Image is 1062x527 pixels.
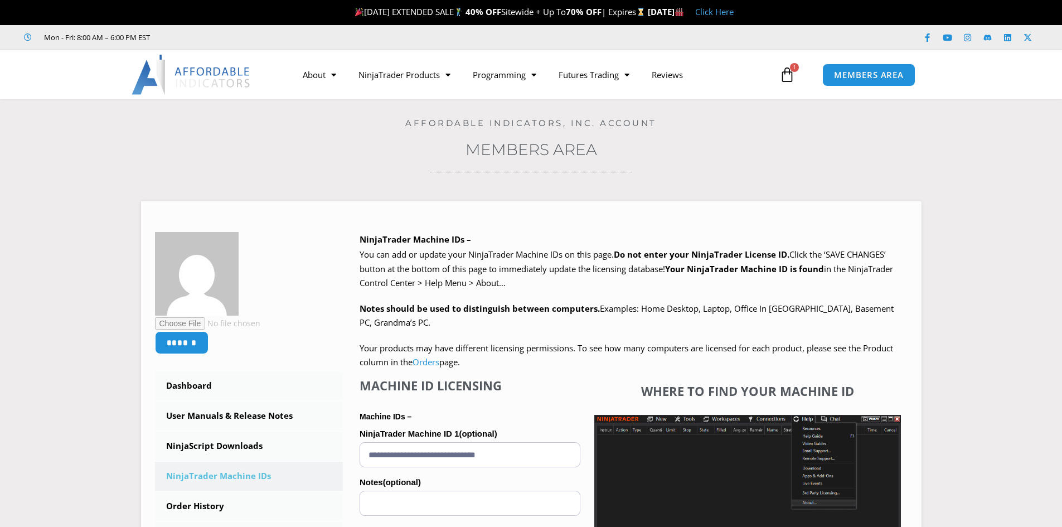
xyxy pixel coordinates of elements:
[454,8,463,16] img: 🏌️‍♂️
[459,429,497,438] span: (optional)
[352,6,648,17] span: [DATE] EXTENDED SALE Sitewide + Up To | Expires
[360,249,893,288] span: Click the ‘SAVE CHANGES’ button at the bottom of this page to immediately update the licensing da...
[405,118,657,128] a: Affordable Indicators, Inc. Account
[360,342,893,368] span: Your products may have different licensing permissions. To see how many computers are licensed fo...
[413,356,439,368] a: Orders
[155,371,343,400] a: Dashboard
[637,8,645,16] img: ⌛
[155,432,343,461] a: NinjaScript Downloads
[292,62,777,88] nav: Menu
[355,8,363,16] img: 🎉
[822,64,915,86] a: MEMBERS AREA
[360,303,600,314] strong: Notes should be used to distinguish between computers.
[614,249,789,260] b: Do not enter your NinjaTrader License ID.
[166,32,333,43] iframe: Customer reviews powered by Trustpilot
[155,462,343,491] a: NinjaTrader Machine IDs
[594,384,901,398] h4: Where to find your Machine ID
[566,6,602,17] strong: 70% OFF
[675,8,683,16] img: 🏭
[695,6,734,17] a: Click Here
[648,6,684,17] strong: [DATE]
[547,62,641,88] a: Futures Trading
[155,402,343,431] a: User Manuals & Release Notes
[360,378,580,393] h4: Machine ID Licensing
[360,426,580,442] label: NinjaTrader Machine ID 1
[360,303,894,328] span: Examples: Home Desktop, Laptop, Office In [GEOGRAPHIC_DATA], Basement PC, Grandma’s PC.
[41,31,150,44] span: Mon - Fri: 8:00 AM – 6:00 PM EST
[763,59,812,91] a: 1
[360,412,411,421] strong: Machine IDs –
[383,477,421,487] span: (optional)
[155,492,343,521] a: Order History
[790,63,799,72] span: 1
[465,140,597,159] a: Members Area
[292,62,347,88] a: About
[360,249,614,260] span: You can add or update your NinjaTrader Machine IDs on this page.
[155,232,239,316] img: ed3ffbeb7045a0fa7708a623a70841ceebf26a34c23f0450c245bbe2b39a06d7
[462,62,547,88] a: Programming
[360,474,580,491] label: Notes
[641,62,694,88] a: Reviews
[465,6,501,17] strong: 40% OFF
[347,62,462,88] a: NinjaTrader Products
[665,263,824,274] strong: Your NinjaTrader Machine ID is found
[834,71,904,79] span: MEMBERS AREA
[360,234,471,245] b: NinjaTrader Machine IDs –
[132,55,251,95] img: LogoAI | Affordable Indicators – NinjaTrader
